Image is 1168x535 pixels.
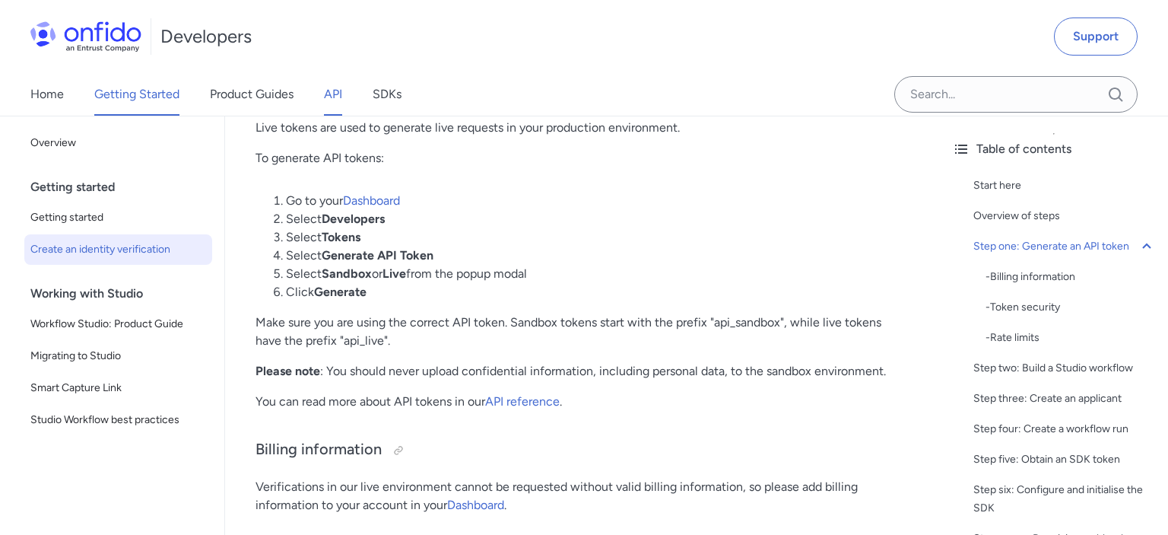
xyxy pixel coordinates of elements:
[30,172,218,202] div: Getting started
[24,202,212,233] a: Getting started
[343,193,400,208] a: Dashboard
[30,209,206,227] span: Getting started
[255,478,909,514] p: Verifications in our live environment cannot be requested without valid billing information, so p...
[322,212,385,226] strong: Developers
[30,240,206,259] span: Create an identity verification
[973,390,1156,408] a: Step three: Create an applicant
[255,149,909,167] p: To generate API tokens:
[894,76,1138,113] input: Onfido search input field
[255,362,909,381] p: : You should never upload confidential information, including personal data, to the sandbox envir...
[985,298,1156,317] a: -Token security
[322,230,360,244] strong: Tokens
[985,329,1156,347] div: - Rate limits
[255,119,909,137] p: Live tokens are used to generate live requests in your production environment.
[24,341,212,371] a: Migrating to Studio
[30,21,141,52] img: Onfido Logo
[324,73,342,116] a: API
[985,329,1156,347] a: -Rate limits
[985,298,1156,317] div: - Token security
[286,192,909,210] li: Go to your
[255,393,909,411] p: You can read more about API tokens in our .
[973,207,1156,225] a: Overview of steps
[24,234,212,265] a: Create an identity verification
[94,73,179,116] a: Getting Started
[24,128,212,158] a: Overview
[286,228,909,247] li: Select
[447,498,504,512] a: Dashboard
[985,268,1156,286] div: - Billing information
[973,420,1156,438] a: Step four: Create a workflow run
[286,283,909,301] li: Click
[973,237,1156,256] a: Step one: Generate an API token
[973,359,1156,377] a: Step two: Build a Studio workflow
[30,73,64,116] a: Home
[255,364,320,378] strong: Please note
[30,279,218,309] div: Working with Studio
[210,73,294,116] a: Product Guides
[286,247,909,265] li: Select
[286,265,909,283] li: Select or from the popup modal
[24,309,212,339] a: Workflow Studio: Product Guide
[314,285,367,299] strong: Generate
[322,266,372,281] strong: Sandbox
[973,481,1156,517] a: Step six: Configure and initialise the SDK
[485,394,560,409] a: API reference
[30,134,206,152] span: Overview
[160,24,252,49] h1: Developers
[30,411,206,429] span: Studio Workflow best practices
[255,438,909,463] h3: Billing information
[952,140,1156,158] div: Table of contents
[985,268,1156,286] a: -Billing information
[973,177,1156,195] a: Start here
[30,347,206,365] span: Migrating to Studio
[24,373,212,403] a: Smart Capture Link
[373,73,401,116] a: SDKs
[30,379,206,397] span: Smart Capture Link
[973,451,1156,469] a: Step five: Obtain an SDK token
[322,248,433,263] strong: Generate API Token
[255,314,909,350] p: Make sure you are using the correct API token. Sandbox tokens start with the prefix "api_sandbox"...
[1054,18,1138,56] a: Support
[24,405,212,435] a: Studio Workflow best practices
[30,315,206,333] span: Workflow Studio: Product Guide
[382,266,406,281] strong: Live
[286,210,909,228] li: Select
